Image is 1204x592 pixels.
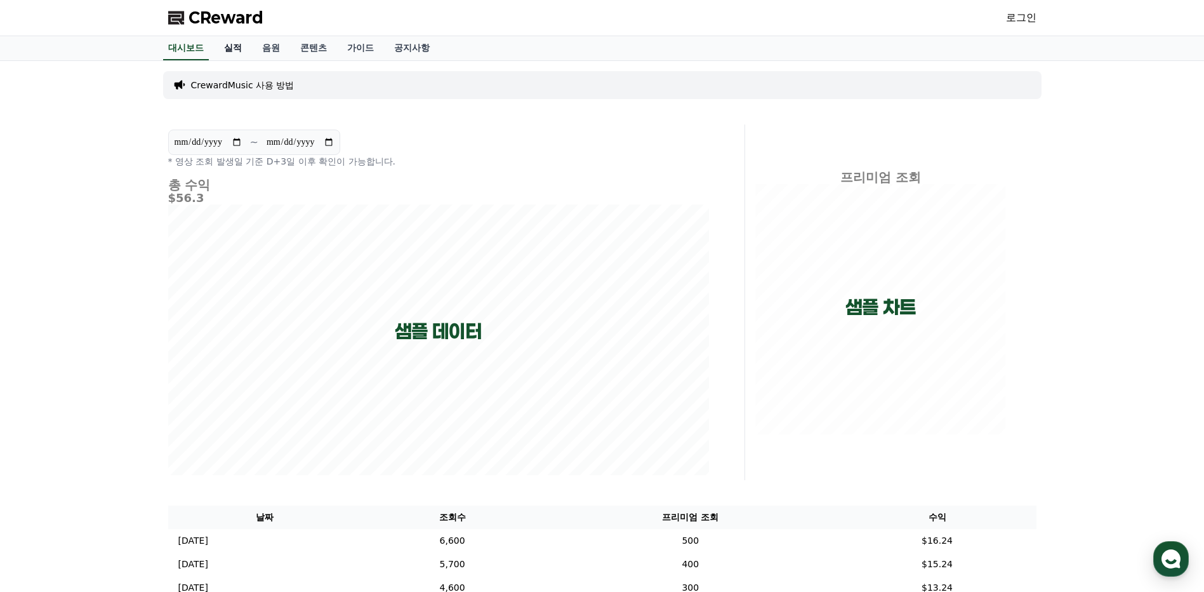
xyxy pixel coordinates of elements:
td: 400 [543,553,838,576]
th: 수익 [838,506,1036,529]
a: 공지사항 [384,36,440,60]
a: 홈 [4,403,84,434]
a: 로그인 [1006,10,1036,25]
p: [DATE] [178,534,208,548]
h4: 프리미엄 조회 [755,170,1006,184]
td: 500 [543,529,838,553]
p: * 영상 조회 발생일 기준 D+3일 이후 확인이 가능합니다. [168,155,709,168]
a: 콘텐츠 [290,36,337,60]
td: 5,700 [362,553,543,576]
a: CReward [168,8,263,28]
th: 조회수 [362,506,543,529]
span: CReward [189,8,263,28]
td: $16.24 [838,529,1036,553]
a: 대화 [84,403,164,434]
a: 설정 [164,403,244,434]
span: 설정 [196,422,211,432]
span: 대화 [116,422,131,433]
p: 샘플 데이터 [395,320,482,343]
span: 홈 [40,422,48,432]
a: 음원 [252,36,290,60]
td: $15.24 [838,553,1036,576]
a: CrewardMusic 사용 방법 [191,79,294,91]
th: 프리미엄 조회 [543,506,838,529]
a: 대시보드 [163,36,209,60]
td: 6,600 [362,529,543,553]
h4: 총 수익 [168,178,709,192]
p: ~ [250,135,258,150]
p: [DATE] [178,558,208,571]
a: 실적 [214,36,252,60]
a: 가이드 [337,36,384,60]
h5: $56.3 [168,192,709,205]
th: 날짜 [168,506,362,529]
p: 샘플 차트 [845,296,916,319]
